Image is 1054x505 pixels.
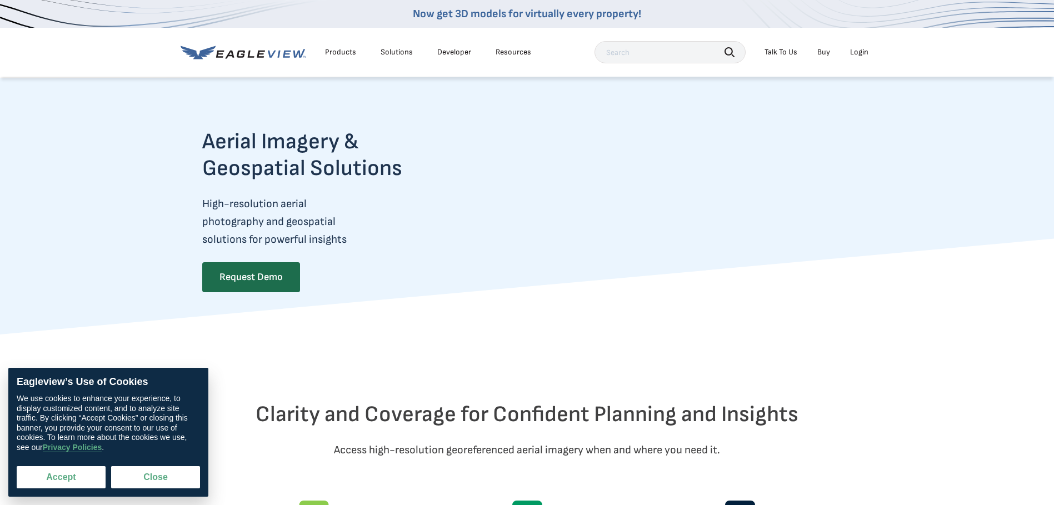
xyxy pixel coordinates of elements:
[202,441,852,459] p: Access high-resolution georeferenced aerial imagery when and where you need it.
[325,47,356,57] div: Products
[202,195,446,248] p: High-resolution aerial photography and geospatial solutions for powerful insights
[496,47,531,57] div: Resources
[595,41,746,63] input: Search
[765,47,797,57] div: Talk To Us
[381,47,413,57] div: Solutions
[413,7,641,21] a: Now get 3D models for virtually every property!
[202,262,300,292] a: Request Demo
[17,394,200,452] div: We use cookies to enhance your experience, to display customized content, and to analyze site tra...
[202,128,446,182] h2: Aerial Imagery & Geospatial Solutions
[17,466,106,488] button: Accept
[17,376,200,388] div: Eagleview’s Use of Cookies
[202,401,852,428] h2: Clarity and Coverage for Confident Planning and Insights
[111,466,200,488] button: Close
[437,47,471,57] a: Developer
[850,47,868,57] div: Login
[817,47,830,57] a: Buy
[43,443,102,452] a: Privacy Policies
